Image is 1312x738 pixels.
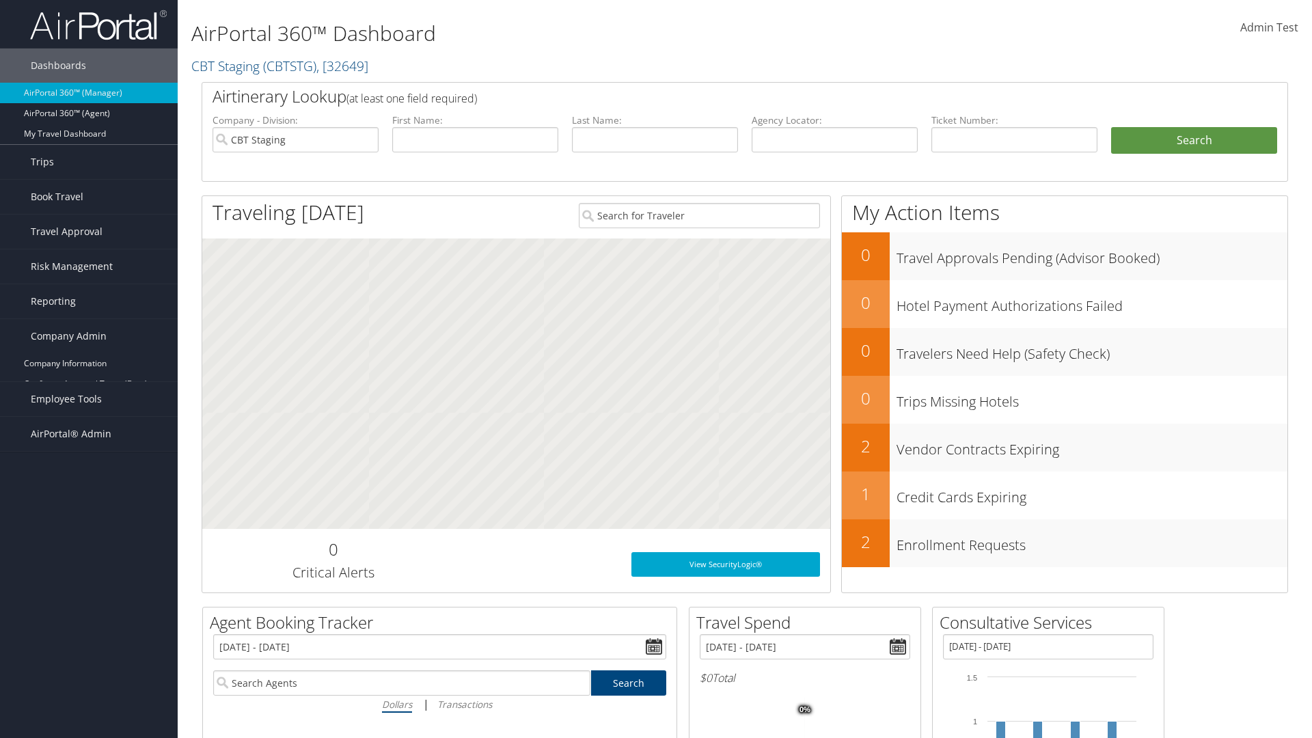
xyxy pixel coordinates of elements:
h2: Airtinerary Lookup [213,85,1187,108]
span: Book Travel [31,180,83,214]
span: (at least one field required) [346,91,477,106]
span: $0 [700,670,712,685]
a: 1Credit Cards Expiring [842,471,1287,519]
span: ( CBTSTG ) [263,57,316,75]
tspan: 1.5 [967,674,977,682]
h3: Critical Alerts [213,563,454,582]
h1: AirPortal 360™ Dashboard [191,19,929,48]
span: Trips [31,145,54,179]
span: Admin Test [1240,20,1298,35]
span: AirPortal® Admin [31,417,111,451]
h3: Hotel Payment Authorizations Failed [897,290,1287,316]
span: Company Admin [31,319,107,353]
span: , [ 32649 ] [316,57,368,75]
span: Travel Approval [31,215,102,249]
h2: Consultative Services [940,611,1164,634]
h3: Travelers Need Help (Safety Check) [897,338,1287,364]
a: View SecurityLogic® [631,552,820,577]
a: Search [591,670,667,696]
img: airportal-logo.png [30,9,167,41]
a: 2Vendor Contracts Expiring [842,424,1287,471]
tspan: 0% [799,706,810,714]
i: Dollars [382,698,412,711]
div: | [213,696,666,713]
h1: Traveling [DATE] [213,198,364,227]
a: Admin Test [1240,7,1298,49]
i: Transactions [437,698,492,711]
h3: Travel Approvals Pending (Advisor Booked) [897,242,1287,268]
h2: 0 [213,538,454,561]
input: Search for Traveler [579,203,820,228]
h3: Credit Cards Expiring [897,481,1287,507]
h2: 2 [842,435,890,458]
label: First Name: [392,113,558,127]
h2: Agent Booking Tracker [210,611,676,634]
h2: 2 [842,530,890,553]
label: Company - Division: [213,113,379,127]
h3: Trips Missing Hotels [897,385,1287,411]
label: Ticket Number: [931,113,1097,127]
h2: Travel Spend [696,611,920,634]
a: 2Enrollment Requests [842,519,1287,567]
span: Dashboards [31,49,86,83]
label: Last Name: [572,113,738,127]
h1: My Action Items [842,198,1287,227]
h2: 0 [842,243,890,266]
span: Employee Tools [31,382,102,416]
h3: Vendor Contracts Expiring [897,433,1287,459]
input: Search Agents [213,670,590,696]
label: Agency Locator: [752,113,918,127]
h2: 1 [842,482,890,506]
button: Search [1111,127,1277,154]
span: Risk Management [31,249,113,284]
h2: 0 [842,387,890,410]
a: 0Trips Missing Hotels [842,376,1287,424]
h2: 0 [842,339,890,362]
tspan: 1 [973,717,977,726]
span: Reporting [31,284,76,318]
a: CBT Staging [191,57,368,75]
h6: Total [700,670,910,685]
a: 0Travelers Need Help (Safety Check) [842,328,1287,376]
a: 0Travel Approvals Pending (Advisor Booked) [842,232,1287,280]
h2: 0 [842,291,890,314]
h3: Enrollment Requests [897,529,1287,555]
a: 0Hotel Payment Authorizations Failed [842,280,1287,328]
